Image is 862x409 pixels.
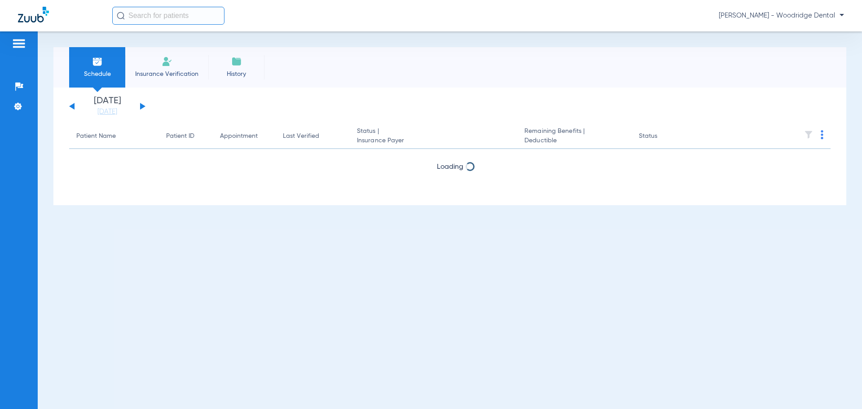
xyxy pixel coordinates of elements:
[166,132,206,141] div: Patient ID
[632,124,692,149] th: Status
[18,7,49,22] img: Zuub Logo
[719,11,844,20] span: [PERSON_NAME] - Woodridge Dental
[132,70,202,79] span: Insurance Verification
[231,56,242,67] img: History
[76,70,119,79] span: Schedule
[437,163,463,171] span: Loading
[517,124,631,149] th: Remaining Benefits |
[12,38,26,49] img: hamburger-icon
[220,132,268,141] div: Appointment
[220,132,258,141] div: Appointment
[283,132,319,141] div: Last Verified
[80,97,134,116] li: [DATE]
[112,7,224,25] input: Search for patients
[215,70,258,79] span: History
[92,56,103,67] img: Schedule
[283,132,343,141] div: Last Verified
[76,132,116,141] div: Patient Name
[804,130,813,139] img: filter.svg
[166,132,194,141] div: Patient ID
[117,12,125,20] img: Search Icon
[524,136,624,145] span: Deductible
[80,107,134,116] a: [DATE]
[162,56,172,67] img: Manual Insurance Verification
[76,132,152,141] div: Patient Name
[821,130,823,139] img: group-dot-blue.svg
[357,136,510,145] span: Insurance Payer
[350,124,517,149] th: Status |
